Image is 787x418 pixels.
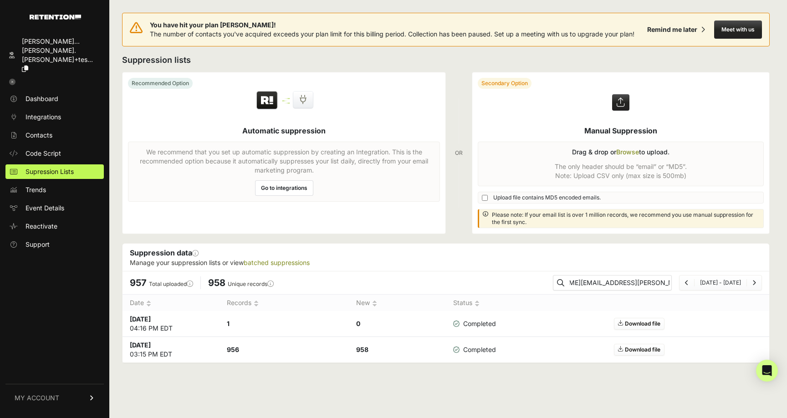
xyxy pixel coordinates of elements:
a: Download file [614,318,664,330]
span: Contacts [26,131,52,140]
img: no_sort-eaf950dc5ab64cae54d48a5578032e96f70b2ecb7d747501f34c8f2db400fb66.gif [146,300,151,307]
th: Records [220,295,349,311]
a: Go to integrations [255,180,313,196]
input: Upload file contains MD5 encoded emails. [482,195,488,201]
a: Previous [685,279,689,286]
span: Support [26,240,50,249]
div: OR [455,72,463,234]
h5: Automatic suppression [242,125,326,136]
span: Code Script [26,149,61,158]
a: Integrations [5,110,104,124]
strong: [DATE] [130,315,151,323]
a: Dashboard [5,92,104,106]
td: 03:15 PM EDT [123,337,220,363]
div: Remind me later [647,25,697,34]
div: Suppression data [123,244,769,271]
td: 04:16 PM EDT [123,311,220,337]
strong: [DATE] [130,341,151,349]
span: The number of contacts you've acquired exceeds your plan limit for this billing period. Collectio... [150,30,634,38]
span: Completed [453,345,496,354]
th: New [349,295,446,311]
span: Upload file contains MD5 encoded emails. [493,194,601,201]
img: integration [282,100,290,102]
a: Supression Lists [5,164,104,179]
a: [PERSON_NAME]... [PERSON_NAME].[PERSON_NAME]+tes... [5,34,104,76]
span: Trends [26,185,46,194]
img: integration [282,102,290,104]
strong: 958 [356,346,368,353]
a: MY ACCOUNT [5,384,104,412]
strong: 956 [227,346,239,353]
span: 957 [130,277,147,288]
span: Supression Lists [26,167,74,176]
p: We recommend that you set up automatic suppression by creating an Integration. This is the recomm... [134,148,434,175]
span: Integrations [26,112,61,122]
h2: Suppression lists [122,54,770,66]
a: Event Details [5,201,104,215]
nav: Page navigation [679,275,762,291]
a: Contacts [5,128,104,143]
label: Total uploaded [149,280,193,287]
span: [PERSON_NAME].[PERSON_NAME]+tes... [22,46,93,63]
div: Recommended Option [128,78,193,89]
li: [DATE] - [DATE] [694,279,746,286]
span: You have hit your plan [PERSON_NAME]! [150,20,634,30]
p: Manage your suppression lists or view [130,258,762,267]
span: Reactivate [26,222,57,231]
span: 958 [208,277,225,288]
div: Open Intercom Messenger [756,360,778,382]
img: Retention.com [30,15,81,20]
img: no_sort-eaf950dc5ab64cae54d48a5578032e96f70b2ecb7d747501f34c8f2db400fb66.gif [475,300,480,307]
label: Unique records [228,280,274,287]
a: Reactivate [5,219,104,234]
strong: 0 [356,320,360,327]
div: [PERSON_NAME]... [22,37,100,46]
a: Trends [5,183,104,197]
a: Download file [614,344,664,356]
button: Remind me later [644,21,709,38]
img: no_sort-eaf950dc5ab64cae54d48a5578032e96f70b2ecb7d747501f34c8f2db400fb66.gif [254,300,259,307]
th: Date [123,295,220,311]
a: Code Script [5,146,104,161]
strong: 1 [227,320,230,327]
span: Completed [453,319,496,328]
a: Support [5,237,104,252]
button: Meet with us [714,20,762,39]
img: Retention [256,91,279,111]
span: Event Details [26,204,64,213]
img: integration [282,98,290,99]
span: Dashboard [26,94,58,103]
input: Search for email [568,276,671,289]
a: batched suppressions [244,259,310,266]
img: no_sort-eaf950dc5ab64cae54d48a5578032e96f70b2ecb7d747501f34c8f2db400fb66.gif [372,300,377,307]
span: MY ACCOUNT [15,393,59,403]
a: Next [752,279,756,286]
th: Status [446,295,511,311]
